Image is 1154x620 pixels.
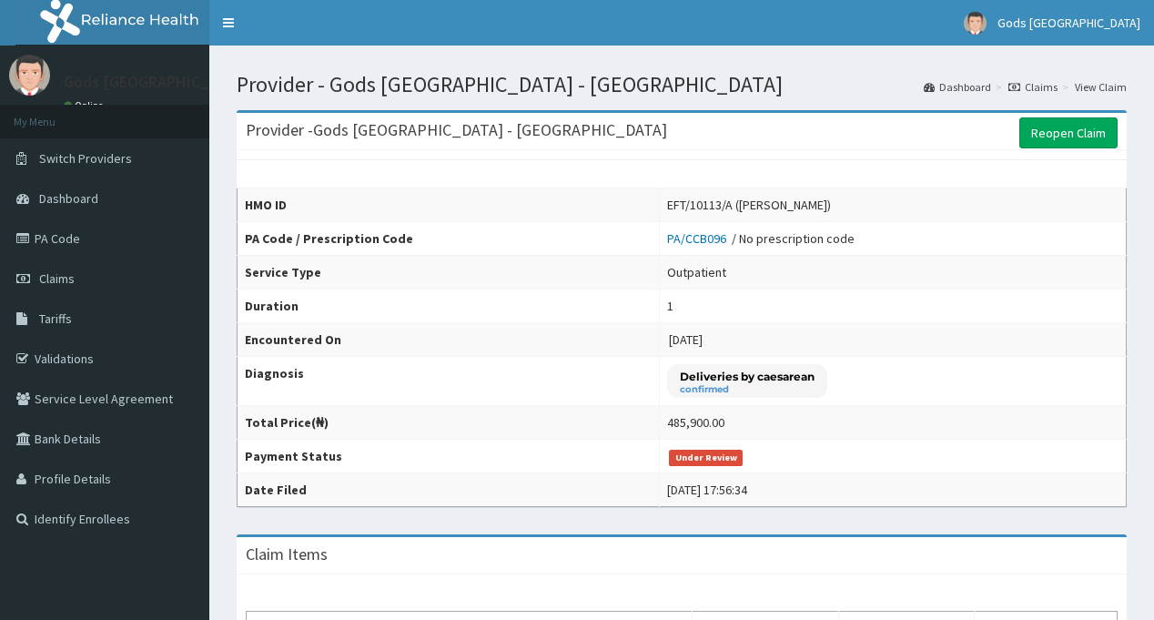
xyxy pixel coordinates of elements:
a: View Claim [1075,79,1127,95]
th: Payment Status [238,440,660,473]
th: HMO ID [238,188,660,222]
span: Claims [39,270,75,287]
div: [DATE] 17:56:34 [667,481,747,499]
h1: Provider - Gods [GEOGRAPHIC_DATA] - [GEOGRAPHIC_DATA] [237,73,1127,97]
a: Reopen Claim [1019,117,1118,148]
small: confirmed [680,385,815,394]
a: Claims [1008,79,1058,95]
div: 1 [667,297,673,315]
a: PA/CCB096 [667,230,732,247]
span: [DATE] [669,331,703,348]
p: Deliveries by caesarean [680,369,815,384]
div: EFT/10113/A ([PERSON_NAME]) [667,196,831,214]
th: Total Price(₦) [238,406,660,440]
div: / No prescription code [667,229,855,248]
th: Encountered On [238,323,660,357]
th: Date Filed [238,473,660,507]
img: User Image [964,12,987,35]
a: Online [64,99,107,112]
p: Gods [GEOGRAPHIC_DATA] [64,74,253,90]
img: User Image [9,55,50,96]
h3: Provider - Gods [GEOGRAPHIC_DATA] - [GEOGRAPHIC_DATA] [246,122,667,138]
th: PA Code / Prescription Code [238,222,660,256]
a: Dashboard [924,79,991,95]
th: Service Type [238,256,660,290]
th: Diagnosis [238,357,660,406]
h3: Claim Items [246,546,328,563]
span: Tariffs [39,310,72,327]
span: Switch Providers [39,150,132,167]
div: 485,900.00 [667,413,724,432]
span: Gods [GEOGRAPHIC_DATA] [997,15,1140,31]
div: Outpatient [667,263,726,281]
span: Dashboard [39,190,98,207]
th: Duration [238,290,660,323]
span: Under Review [669,450,743,466]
